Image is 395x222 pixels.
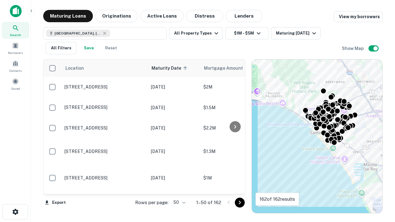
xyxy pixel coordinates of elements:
button: Save your search to get updates of matches that match your search criteria. [79,42,99,54]
button: All Filters [46,42,77,54]
button: [GEOGRAPHIC_DATA], [GEOGRAPHIC_DATA], [GEOGRAPHIC_DATA] [43,27,167,39]
p: $1.5M [203,104,265,111]
p: [STREET_ADDRESS] [64,125,145,131]
p: 1–50 of 162 [196,199,221,206]
button: Maturing [DATE] [271,27,321,39]
div: Maturing [DATE] [276,30,318,37]
button: Export [43,198,67,207]
span: [GEOGRAPHIC_DATA], [GEOGRAPHIC_DATA], [GEOGRAPHIC_DATA] [55,31,101,36]
img: capitalize-icon.png [10,5,22,17]
th: Maturity Date [148,60,200,77]
div: 0 0 [252,60,382,213]
p: [STREET_ADDRESS] [64,84,145,90]
button: Go to next page [235,198,245,208]
p: [DATE] [151,175,197,181]
p: 162 of 162 results [260,195,295,203]
p: $1M [203,175,265,181]
button: Maturing Loans [43,10,93,22]
button: All Property Types [169,27,223,39]
p: $2.2M [203,125,265,131]
p: Rows per page: [135,199,168,206]
a: View my borrowers [334,11,383,22]
p: [DATE] [151,148,197,155]
p: [DATE] [151,84,197,90]
th: Location [61,60,148,77]
a: Saved [2,76,29,92]
a: Contacts [2,58,29,74]
p: $2M [203,84,265,90]
span: Maturity Date [152,64,189,72]
p: [STREET_ADDRESS] [64,175,145,181]
p: [DATE] [151,125,197,131]
button: Active Loans [140,10,184,22]
span: Location [65,64,84,72]
button: $1M - $5M [225,27,268,39]
button: Lenders [226,10,263,22]
button: Reset [101,42,121,54]
span: Mortgage Amount [204,64,251,72]
span: Search [10,32,21,37]
p: [DATE] [151,104,197,111]
p: [STREET_ADDRESS] [64,105,145,110]
h6: Show Map [342,45,365,52]
div: 50 [171,198,186,207]
a: Search [2,22,29,39]
p: [STREET_ADDRESS] [64,149,145,154]
span: Contacts [9,68,22,73]
button: Originations [95,10,138,22]
a: Borrowers [2,40,29,56]
th: Mortgage Amount [200,60,268,77]
iframe: Chat Widget [364,173,395,202]
span: Borrowers [8,50,23,55]
button: Distress [186,10,223,22]
p: $1.3M [203,148,265,155]
span: Saved [11,86,20,91]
